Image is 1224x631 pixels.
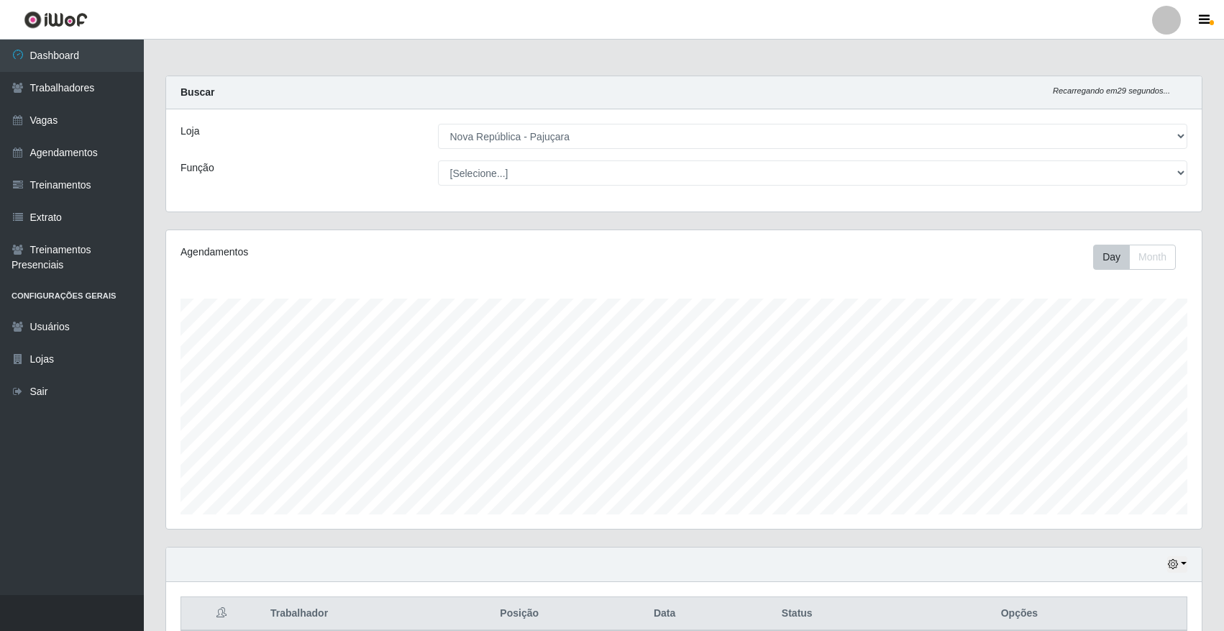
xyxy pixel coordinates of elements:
i: Recarregando em 29 segundos... [1053,86,1170,95]
button: Day [1093,245,1130,270]
th: Data [588,597,742,631]
strong: Buscar [181,86,214,98]
th: Opções [852,597,1187,631]
div: First group [1093,245,1176,270]
div: Agendamentos [181,245,588,260]
label: Função [181,160,214,176]
th: Trabalhador [262,597,452,631]
img: CoreUI Logo [24,11,88,29]
button: Month [1129,245,1176,270]
div: Toolbar with button groups [1093,245,1187,270]
label: Loja [181,124,199,139]
th: Posição [452,597,588,631]
th: Status [742,597,852,631]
